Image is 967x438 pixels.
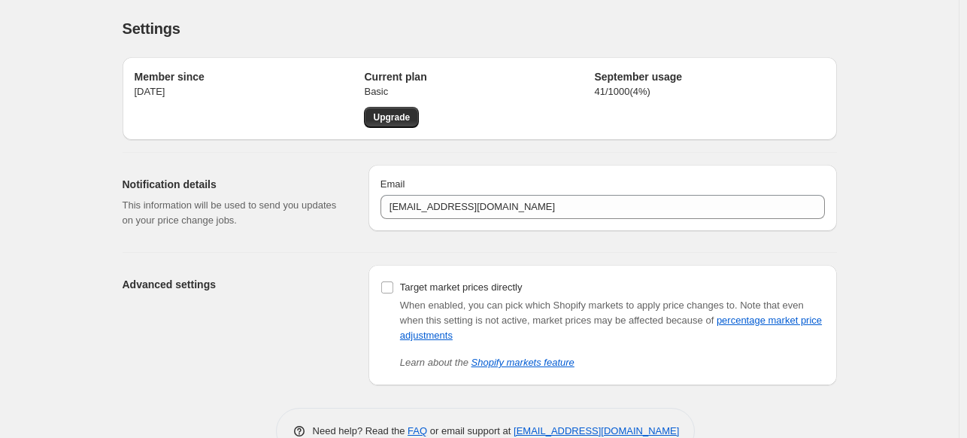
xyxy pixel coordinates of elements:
a: Upgrade [364,107,419,128]
i: Learn about the [400,357,574,368]
h2: Advanced settings [123,277,344,292]
p: [DATE] [135,84,365,99]
span: Need help? Read the [313,425,408,436]
span: Settings [123,20,180,37]
a: Shopify markets feature [471,357,574,368]
a: [EMAIL_ADDRESS][DOMAIN_NAME] [514,425,679,436]
span: Note that even when this setting is not active, market prices may be affected because of [400,300,822,341]
h2: September usage [594,69,824,84]
h2: Member since [135,69,365,84]
p: 41 / 1000 ( 4 %) [594,84,824,99]
a: FAQ [408,425,427,436]
span: When enabled, you can pick which Shopify markets to apply price changes to. [400,300,738,311]
h2: Current plan [364,69,594,84]
h2: Notification details [123,177,344,192]
p: This information will be used to send you updates on your price change jobs. [123,198,344,228]
span: or email support at [427,425,514,436]
p: Basic [364,84,594,99]
span: Email [380,178,405,190]
span: Target market prices directly [400,281,523,293]
span: Upgrade [373,111,410,123]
